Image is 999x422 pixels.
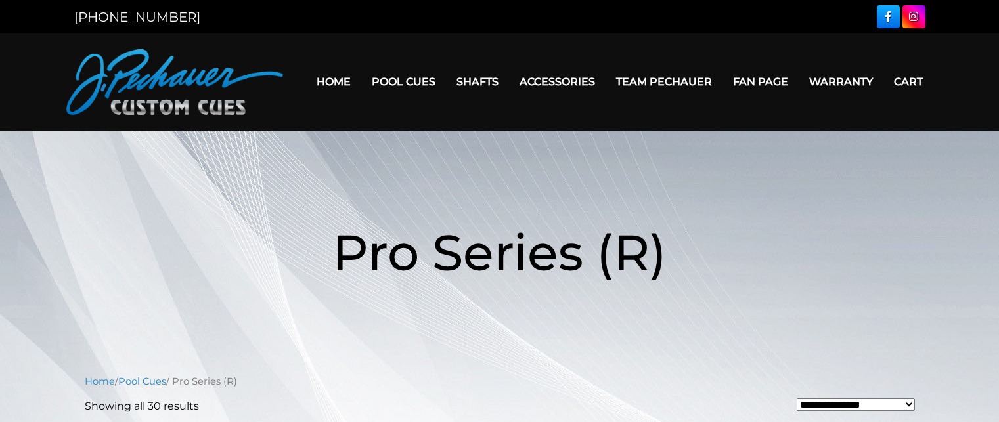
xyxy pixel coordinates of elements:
[606,65,722,98] a: Team Pechauer
[85,398,199,414] p: Showing all 30 results
[85,374,915,389] nav: Breadcrumb
[509,65,606,98] a: Accessories
[446,65,509,98] a: Shafts
[306,65,361,98] a: Home
[361,65,446,98] a: Pool Cues
[66,49,283,115] img: Pechauer Custom Cues
[74,9,200,25] a: [PHONE_NUMBER]
[85,375,115,387] a: Home
[883,65,933,98] a: Cart
[118,375,166,387] a: Pool Cues
[797,398,915,411] select: Shop order
[722,65,799,98] a: Fan Page
[332,222,667,283] span: Pro Series (R)
[799,65,883,98] a: Warranty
